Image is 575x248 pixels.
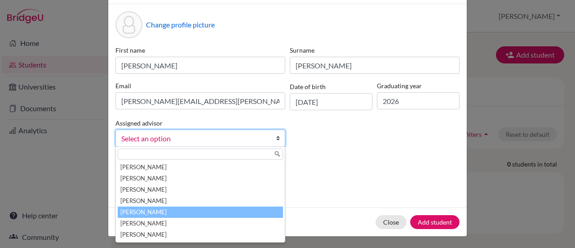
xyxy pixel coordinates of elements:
button: Close [376,215,407,229]
li: [PERSON_NAME] [118,229,283,240]
button: Add student [410,215,460,229]
label: Date of birth [290,82,326,91]
label: Graduating year [377,81,460,90]
li: [PERSON_NAME] [118,173,283,184]
p: Parents [115,161,460,172]
div: Profile picture [115,11,142,38]
li: [PERSON_NAME] [118,195,283,207]
label: Assigned advisor [115,118,163,128]
li: [PERSON_NAME] [118,207,283,218]
li: [PERSON_NAME] [118,218,283,229]
li: [PERSON_NAME] [118,162,283,173]
label: First name [115,45,285,55]
li: [PERSON_NAME] [118,184,283,195]
span: Select an option [121,133,268,144]
label: Surname [290,45,460,55]
label: Email [115,81,285,90]
input: dd/mm/yyyy [290,93,372,110]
